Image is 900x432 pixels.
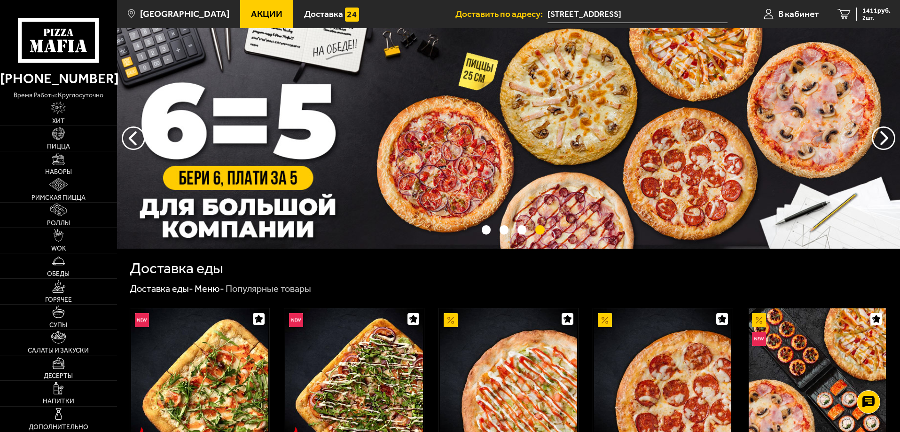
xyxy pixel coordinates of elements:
img: Новинка [135,313,149,327]
button: точки переключения [517,225,526,234]
button: точки переключения [535,225,544,234]
button: точки переключения [482,225,491,234]
a: Меню- [195,283,224,294]
img: Акционный [752,313,766,327]
span: Супы [49,322,67,329]
span: Горячее [45,297,72,303]
button: следующий [122,126,145,150]
img: Акционный [444,313,458,327]
span: Салаты и закуски [28,347,89,354]
button: предыдущий [872,126,895,150]
span: 2 шт. [862,15,891,21]
img: Новинка [289,313,303,327]
span: Доставка [304,9,343,18]
span: Римская пицца [31,195,86,201]
span: Дополнительно [29,424,88,431]
input: Ваш адрес доставки [548,6,728,23]
a: Доставка еды- [130,283,193,294]
span: Десерты [44,373,73,379]
img: 15daf4d41897b9f0e9f617042186c801.svg [345,8,359,22]
span: Роллы [47,220,70,227]
span: Пицца [47,143,70,150]
span: [GEOGRAPHIC_DATA] [140,9,229,18]
span: WOK [51,245,66,252]
img: Новинка [752,332,766,346]
button: точки переключения [500,225,509,234]
span: Обеды [47,271,70,277]
span: Хит [52,118,65,125]
span: Наборы [45,169,72,175]
img: Акционный [598,313,612,327]
span: Напитки [43,398,74,405]
div: Популярные товары [226,283,311,295]
span: 1411 руб. [862,8,891,14]
h1: Доставка еды [130,261,223,276]
span: проспект Будённого, 19к2 [548,6,728,23]
span: Акции [251,9,282,18]
span: Доставить по адресу: [455,9,548,18]
span: В кабинет [778,9,819,18]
